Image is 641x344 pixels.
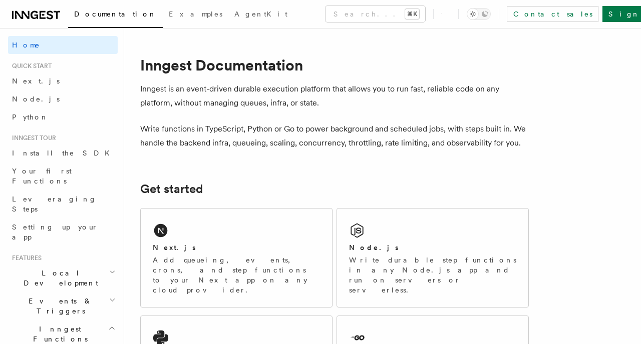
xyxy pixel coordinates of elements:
[8,62,52,70] span: Quick start
[8,90,118,108] a: Node.js
[140,122,529,150] p: Write functions in TypeScript, Python or Go to power background and scheduled jobs, with steps bu...
[234,10,287,18] span: AgentKit
[507,6,598,22] a: Contact sales
[12,40,40,50] span: Home
[68,3,163,28] a: Documentation
[8,190,118,218] a: Leveraging Steps
[8,162,118,190] a: Your first Functions
[8,268,109,288] span: Local Development
[228,3,293,27] a: AgentKit
[12,95,60,103] span: Node.js
[8,254,42,262] span: Features
[8,36,118,54] a: Home
[8,218,118,246] a: Setting up your app
[12,149,116,157] span: Install the SDK
[12,167,72,185] span: Your first Functions
[12,113,49,121] span: Python
[140,56,529,74] h1: Inngest Documentation
[169,10,222,18] span: Examples
[8,144,118,162] a: Install the SDK
[337,208,529,307] a: Node.jsWrite durable step functions in any Node.js app and run on servers or serverless.
[12,195,97,213] span: Leveraging Steps
[74,10,157,18] span: Documentation
[12,223,98,241] span: Setting up your app
[349,242,399,252] h2: Node.js
[405,9,419,19] kbd: ⌘K
[140,182,203,196] a: Get started
[153,242,196,252] h2: Next.js
[140,208,333,307] a: Next.jsAdd queueing, events, crons, and step functions to your Next app on any cloud provider.
[8,324,108,344] span: Inngest Functions
[8,108,118,126] a: Python
[12,77,60,85] span: Next.js
[8,292,118,320] button: Events & Triggers
[153,255,320,295] p: Add queueing, events, crons, and step functions to your Next app on any cloud provider.
[140,82,529,110] p: Inngest is an event-driven durable execution platform that allows you to run fast, reliable code ...
[8,72,118,90] a: Next.js
[467,8,491,20] button: Toggle dark mode
[8,296,109,316] span: Events & Triggers
[163,3,228,27] a: Examples
[8,134,56,142] span: Inngest tour
[326,6,425,22] button: Search...⌘K
[8,264,118,292] button: Local Development
[349,255,516,295] p: Write durable step functions in any Node.js app and run on servers or serverless.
